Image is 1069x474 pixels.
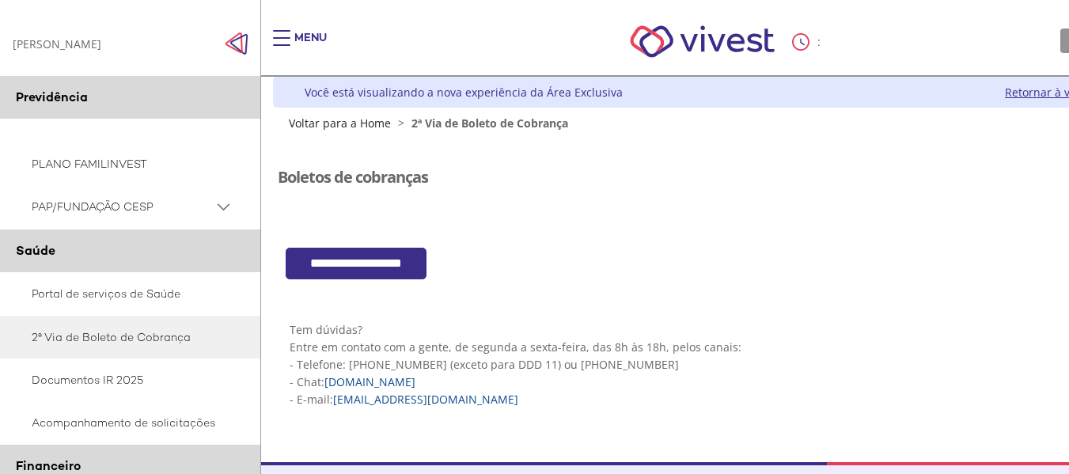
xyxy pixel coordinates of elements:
[289,116,391,131] a: Voltar para a Home
[225,32,248,55] span: Click to close side navigation.
[32,197,214,217] span: PAP/FUNDAÇÃO CESP
[294,30,327,62] div: Menu
[13,36,101,51] div: [PERSON_NAME]
[16,242,55,259] span: Saúde
[278,169,428,186] h3: Boletos de cobranças
[612,8,792,75] img: Vivest
[792,33,824,51] div: :
[16,89,88,105] span: Previdência
[333,392,518,407] a: [EMAIL_ADDRESS][DOMAIN_NAME]
[225,32,248,55] img: Fechar menu
[16,457,81,474] span: Financeiro
[305,85,623,100] div: Você está visualizando a nova experiência da Área Exclusiva
[411,116,568,131] span: 2ª Via de Boleto de Cobrança
[394,116,408,131] span: >
[324,374,415,389] a: [DOMAIN_NAME]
